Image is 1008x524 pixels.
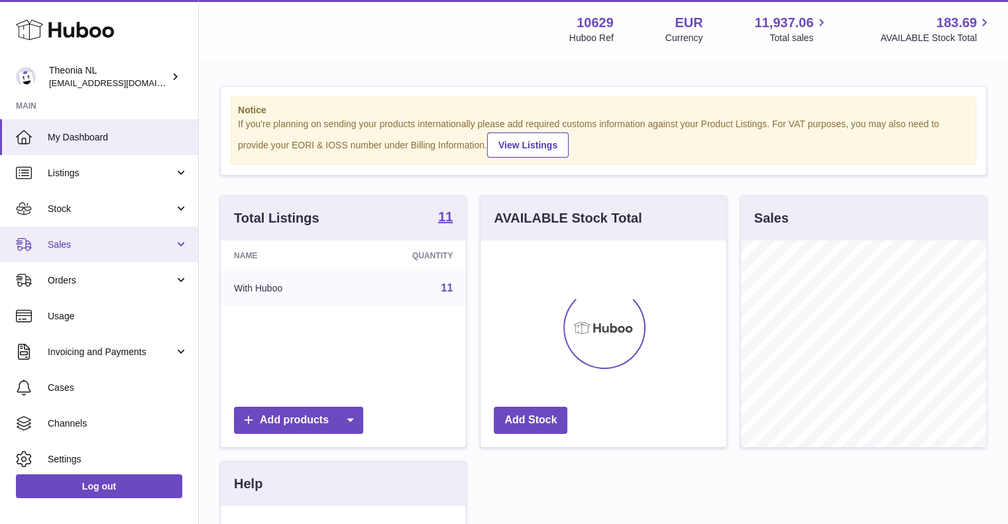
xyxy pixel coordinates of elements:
[880,14,992,44] a: 183.69 AVAILABLE Stock Total
[238,104,969,117] strong: Notice
[48,453,188,466] span: Settings
[487,132,569,158] a: View Listings
[48,274,174,287] span: Orders
[665,32,703,44] div: Currency
[48,310,188,323] span: Usage
[754,14,813,32] span: 11,937.06
[577,14,614,32] strong: 10629
[494,209,642,227] h3: AVAILABLE Stock Total
[769,32,828,44] span: Total sales
[221,240,350,271] th: Name
[234,407,363,434] a: Add products
[234,209,319,227] h3: Total Listings
[441,282,453,293] a: 11
[234,475,262,493] h3: Help
[936,14,977,32] span: 183.69
[48,417,188,430] span: Channels
[494,407,567,434] a: Add Stock
[350,240,466,271] th: Quantity
[48,131,188,144] span: My Dashboard
[675,14,702,32] strong: EUR
[438,210,453,223] strong: 11
[48,382,188,394] span: Cases
[880,32,992,44] span: AVAILABLE Stock Total
[16,67,36,87] img: info@wholesomegoods.eu
[48,203,174,215] span: Stock
[48,167,174,180] span: Listings
[49,78,195,88] span: [EMAIL_ADDRESS][DOMAIN_NAME]
[48,238,174,251] span: Sales
[754,209,789,227] h3: Sales
[754,14,828,44] a: 11,937.06 Total sales
[49,64,168,89] div: Theonia NL
[569,32,614,44] div: Huboo Ref
[48,346,174,358] span: Invoicing and Payments
[221,271,350,305] td: With Huboo
[438,210,453,226] a: 11
[238,118,969,158] div: If you're planning on sending your products internationally please add required customs informati...
[16,474,182,498] a: Log out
